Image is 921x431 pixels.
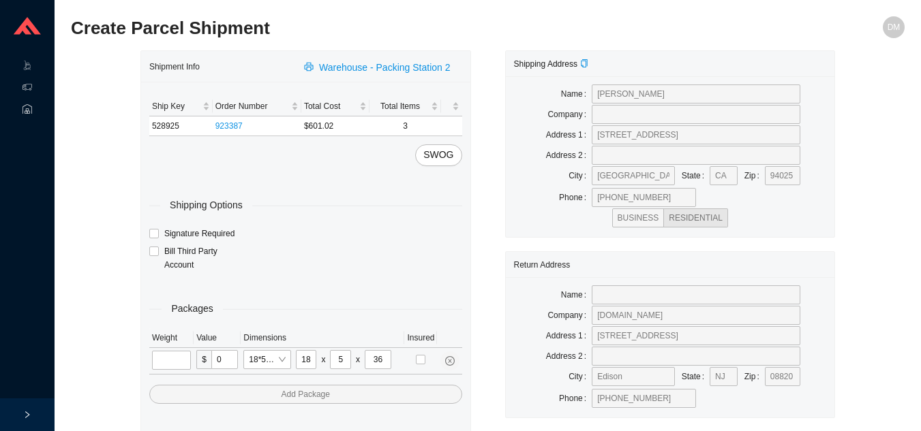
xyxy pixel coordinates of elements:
[149,116,213,136] td: 528925
[215,99,288,113] span: Order Number
[296,57,462,76] button: printerWarehouse - Packing Station 2
[404,328,437,348] th: Insured
[441,97,462,116] th: undefined sortable
[241,328,404,348] th: Dimensions
[569,166,592,185] label: City
[159,244,249,272] span: Bill Third Party Account
[319,60,450,76] span: Warehouse - Packing Station 2
[356,353,360,366] div: x
[514,252,827,277] div: Return Address
[682,166,710,185] label: State
[561,285,592,304] label: Name
[744,166,765,185] label: Zip
[580,57,588,71] div: Copy
[23,411,31,419] span: right
[744,367,765,386] label: Zip
[415,144,462,166] button: SWOG
[162,301,222,317] span: Packages
[149,97,213,116] th: Ship Key sortable
[301,116,369,136] td: $601.02
[423,147,453,163] span: SWOG
[440,351,459,370] button: close-circle
[159,227,240,240] span: Signature Required
[888,16,901,38] span: DM
[546,326,592,345] label: Address 1
[149,54,296,79] div: Shipment Info
[304,99,357,113] span: Total Cost
[514,59,588,69] span: Shipping Address
[152,99,200,113] span: Ship Key
[669,213,723,223] span: RESIDENTIAL
[559,389,592,408] label: Phone
[547,105,592,124] label: Company
[618,213,659,223] span: BUSINESS
[249,351,285,368] span: 18*5*36 small faucet
[546,347,592,366] label: Address 2
[561,84,592,103] label: Name
[547,306,592,325] label: Company
[215,121,243,131] a: 923387
[149,328,194,348] th: Weight
[196,350,211,369] span: $
[296,350,317,369] input: L
[546,125,592,144] label: Address 1
[194,328,241,348] th: Value
[365,350,391,369] input: H
[369,97,442,116] th: Total Items sortable
[559,188,592,207] label: Phone
[546,146,592,165] label: Address 2
[569,367,592,386] label: City
[321,353,325,366] div: x
[301,97,369,116] th: Total Cost sortable
[213,97,301,116] th: Order Number sortable
[304,62,316,73] span: printer
[160,197,252,213] span: Shipping Options
[369,116,442,136] td: 3
[71,16,696,40] h2: Create Parcel Shipment
[330,350,351,369] input: W
[580,59,588,67] span: copy
[682,367,710,386] label: State
[372,99,429,113] span: Total Items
